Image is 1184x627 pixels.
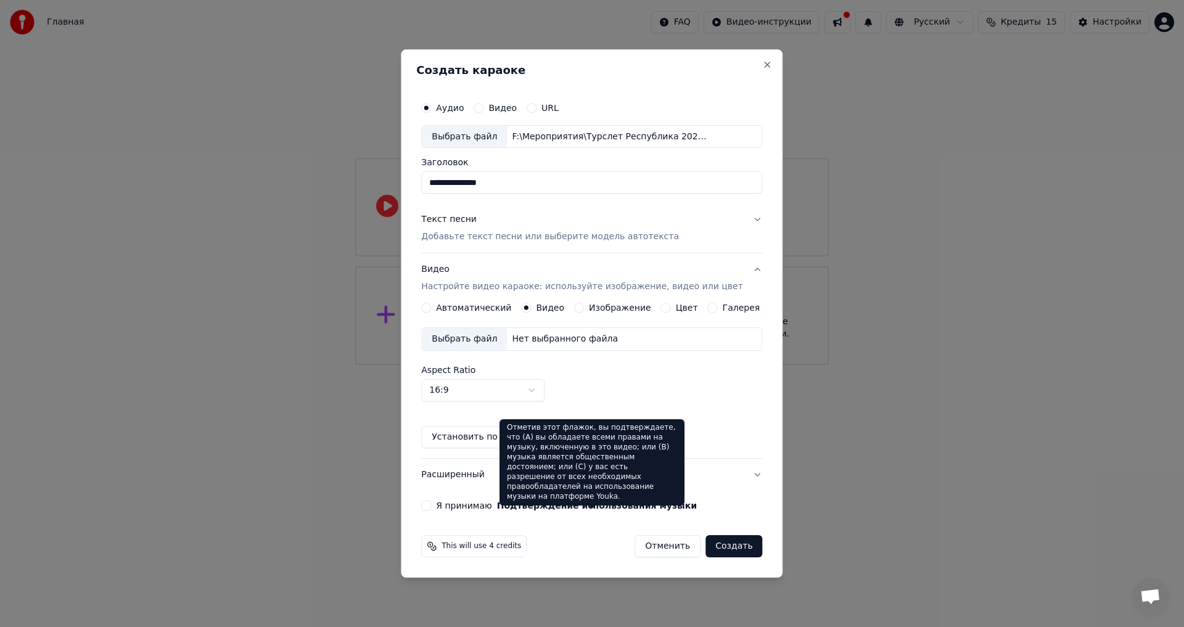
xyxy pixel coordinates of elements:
[421,303,762,458] div: ВидеоНастройте видео караоке: используйте изображение, видео или цвет
[442,541,521,551] span: This will use 4 credits
[421,204,762,253] button: Текст песниДобавьте текст песни или выберите модель автотекста
[541,104,559,112] label: URL
[635,535,701,557] button: Отменить
[676,303,698,312] label: Цвет
[421,214,477,226] div: Текст песни
[421,366,762,374] label: Aspect Ratio
[723,303,760,312] label: Галерея
[705,535,762,557] button: Создать
[422,126,507,148] div: Выбрать файл
[421,281,742,293] p: Настройте видео караоке: используйте изображение, видео или цвет
[421,254,762,303] button: ВидеоНастройте видео караоке: используйте изображение, видео или цвет
[421,264,742,293] div: Видео
[488,104,517,112] label: Видео
[589,303,651,312] label: Изображение
[536,303,564,312] label: Видео
[421,459,762,491] button: Расширенный
[421,158,762,167] label: Заголовок
[421,426,562,448] button: Установить по умолчанию
[422,328,507,350] div: Выбрать файл
[507,131,717,143] div: F:\Мероприятия\Турслет Республика 2025\20250726_173953_1.wav
[436,303,511,312] label: Автоматический
[507,333,623,345] div: Нет выбранного файла
[416,65,767,76] h2: Создать караоке
[436,501,697,510] label: Я принимаю
[436,104,464,112] label: Аудио
[499,419,684,506] div: Отметив этот флажок, вы подтверждаете, что (A) вы обладаете всеми правами на музыку, включенную в...
[421,231,679,244] p: Добавьте текст песни или выберите модель автотекста
[497,501,697,510] button: Я принимаю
